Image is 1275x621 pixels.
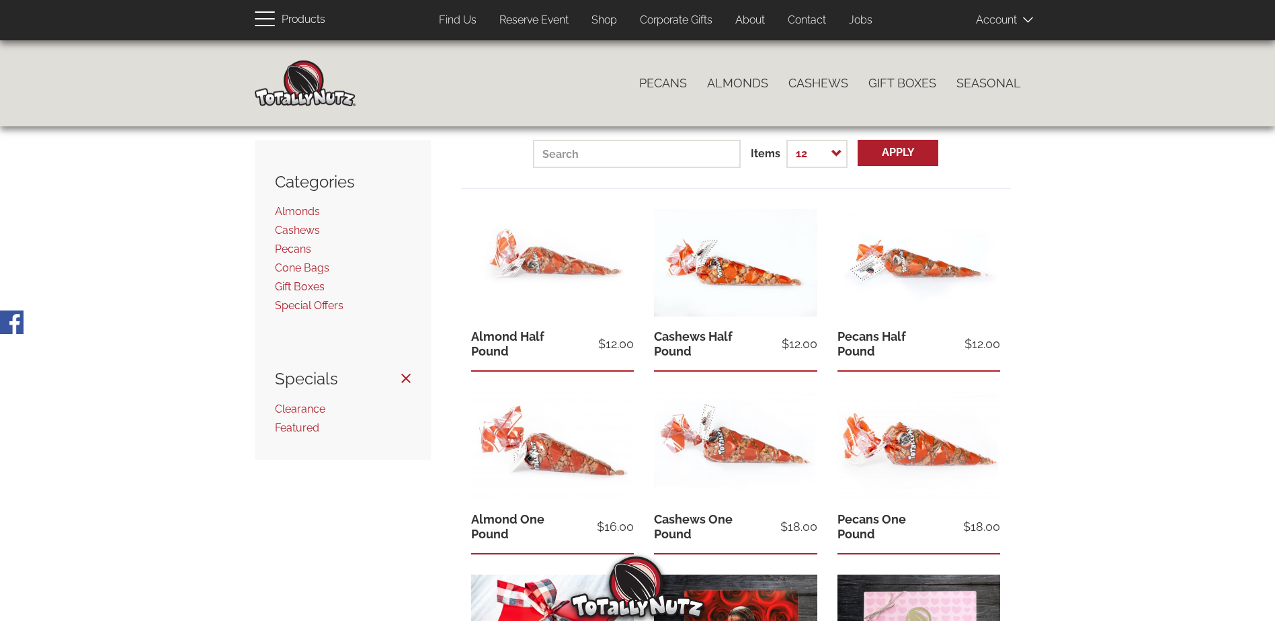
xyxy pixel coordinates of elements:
a: Gift Boxes [858,69,946,97]
a: Clearance [275,403,325,415]
a: Almond Half Pound [471,329,544,358]
img: 1 pound of freshly roasted cinnamon glazed cashews in a totally nutz poly bag [654,392,817,499]
a: Almond One Pound [471,512,544,541]
a: About [725,7,775,34]
a: Almonds [275,205,320,218]
a: Pecans One Pound [837,512,906,541]
a: Shop [581,7,627,34]
a: Almonds [697,69,778,97]
a: Pecans [275,243,311,255]
a: Cashews One Pound [654,512,733,541]
a: Cashews [275,224,320,237]
img: half pound of cinnamon-sugar glazed almonds inside a red and clear Totally Nutz poly bag [471,209,634,317]
a: Seasonal [946,69,1031,97]
a: Jobs [839,7,882,34]
img: half pound of cinnamon roasted cashews [654,209,817,318]
a: Corporate Gifts [630,7,723,34]
a: Special Offers [275,299,343,312]
h3: Categories [275,173,411,191]
a: Cashews [778,69,858,97]
a: Find Us [429,7,487,34]
a: Pecans Half Pound [837,329,906,358]
label: Items [751,147,780,162]
button: Apply [858,140,938,166]
span: Products [282,10,325,30]
img: Totally Nutz Logo [571,556,705,618]
img: 1 pound of freshly roasted cinnamon glazed pecans in a totally nutz poly bag [837,392,1000,501]
img: half pound of cinnamon roasted pecans [837,209,1000,318]
a: Featured [275,421,319,434]
img: one pound of cinnamon-sugar glazed almonds inside a red and clear Totally Nutz poly bag [471,392,634,499]
a: Pecans [629,69,697,97]
a: Cashews Half Pound [654,329,733,358]
a: Gift Boxes [275,280,325,293]
input: Search [533,140,741,168]
a: Reserve Event [489,7,579,34]
a: Contact [778,7,836,34]
h3: Specials [275,370,411,388]
img: Home [255,60,356,106]
a: Cone Bags [275,261,329,274]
